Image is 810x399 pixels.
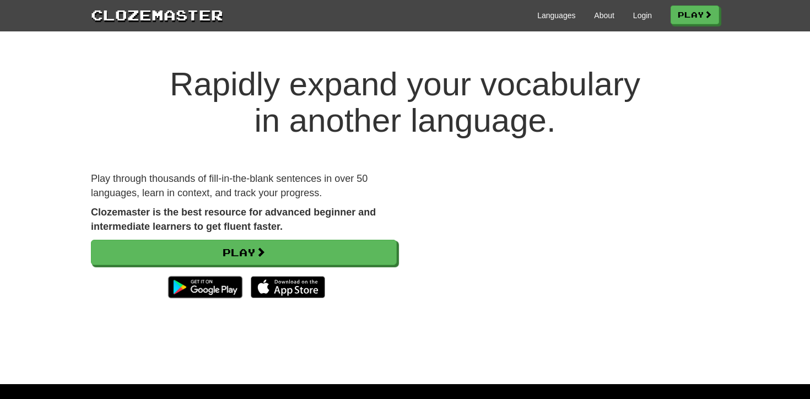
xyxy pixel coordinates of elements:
[91,207,376,232] strong: Clozemaster is the best resource for advanced beginner and intermediate learners to get fluent fa...
[91,4,223,25] a: Clozemaster
[633,10,652,21] a: Login
[251,276,325,298] img: Download_on_the_App_Store_Badge_US-UK_135x40-25178aeef6eb6b83b96f5f2d004eda3bffbb37122de64afbaef7...
[537,10,575,21] a: Languages
[163,271,248,304] img: Get it on Google Play
[671,6,719,24] a: Play
[594,10,614,21] a: About
[91,240,397,265] a: Play
[91,172,397,200] p: Play through thousands of fill-in-the-blank sentences in over 50 languages, learn in context, and...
